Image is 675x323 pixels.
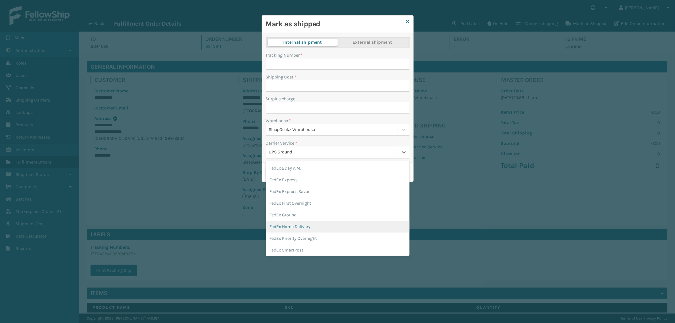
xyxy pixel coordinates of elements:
[268,39,338,46] button: Internal shipment
[269,127,398,133] div: SleepGeekz Warehouse
[266,209,409,221] div: FedEx Ground
[269,149,398,156] div: UPS Ground
[266,52,303,59] label: Tracking Number
[266,186,409,197] div: FedEx Express Saver
[266,197,409,209] div: FedEx First Overnight
[266,233,409,244] div: FedEx Priority Overnight
[337,39,408,46] button: External shipment
[266,244,409,256] div: FedEx SmartPost
[266,221,409,233] div: FedEx Home Delivery
[266,140,297,146] label: Carrier Service
[266,117,291,124] label: Warehouse
[266,74,297,80] label: Shipping Cost
[266,96,296,102] label: Surplus charge
[266,162,409,174] div: FedEx 2Day A.M.
[266,174,409,186] div: FedEx Express
[266,19,404,29] h3: Mark as shipped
